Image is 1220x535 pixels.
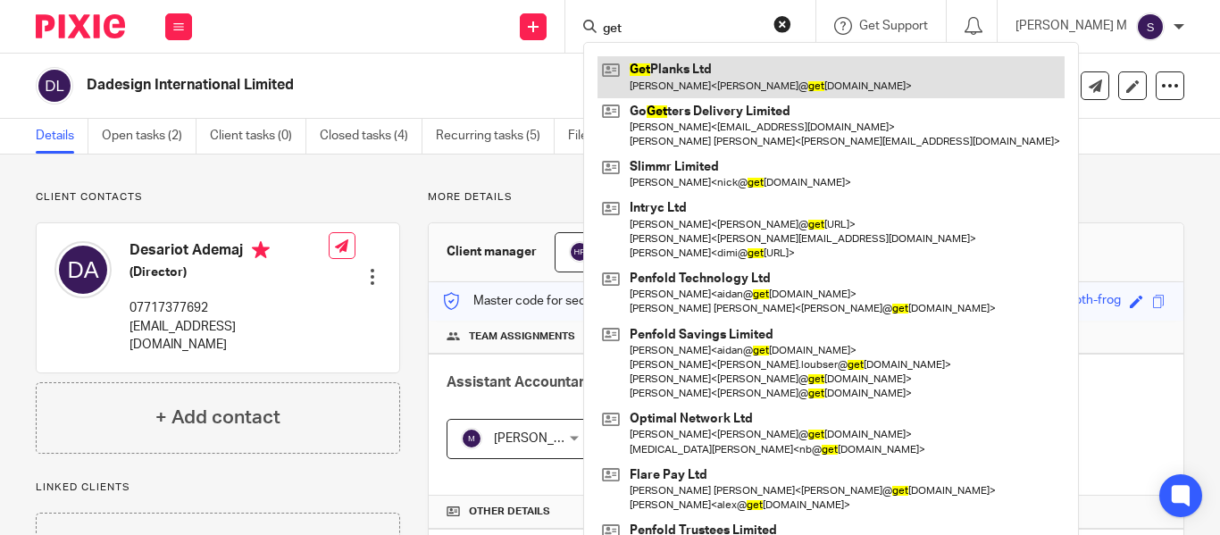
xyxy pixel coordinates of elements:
p: [EMAIL_ADDRESS][DOMAIN_NAME] [130,318,329,355]
a: Files [568,119,608,154]
i: Primary [252,241,270,259]
p: [PERSON_NAME] M [1015,17,1127,35]
p: Linked clients [36,481,400,495]
a: Client tasks (0) [210,119,306,154]
h4: + Add contact [155,404,280,431]
p: Client contacts [36,190,400,205]
a: Recurring tasks (5) [436,119,555,154]
button: Clear [773,15,791,33]
input: Search [601,21,762,38]
span: Team assignments [469,330,575,344]
img: svg%3E [54,241,112,298]
img: Pixie [36,14,125,38]
span: Get Support [859,20,928,32]
span: Assistant Accountant [447,375,592,389]
img: svg%3E [461,428,482,449]
p: 07717377692 [130,299,329,317]
h2: Dadesign International Limited [87,76,771,95]
img: svg%3E [569,241,590,263]
p: Master code for secure communications and files [442,292,750,310]
img: svg%3E [36,67,73,104]
h3: Client manager [447,243,537,261]
h5: (Director) [130,263,329,281]
span: [PERSON_NAME] [494,432,592,445]
a: Details [36,119,88,154]
p: More details [428,190,1184,205]
span: Other details [469,505,550,519]
h4: Desariot Ademaj [130,241,329,263]
a: Closed tasks (4) [320,119,422,154]
a: Open tasks (2) [102,119,196,154]
img: svg%3E [1136,13,1165,41]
